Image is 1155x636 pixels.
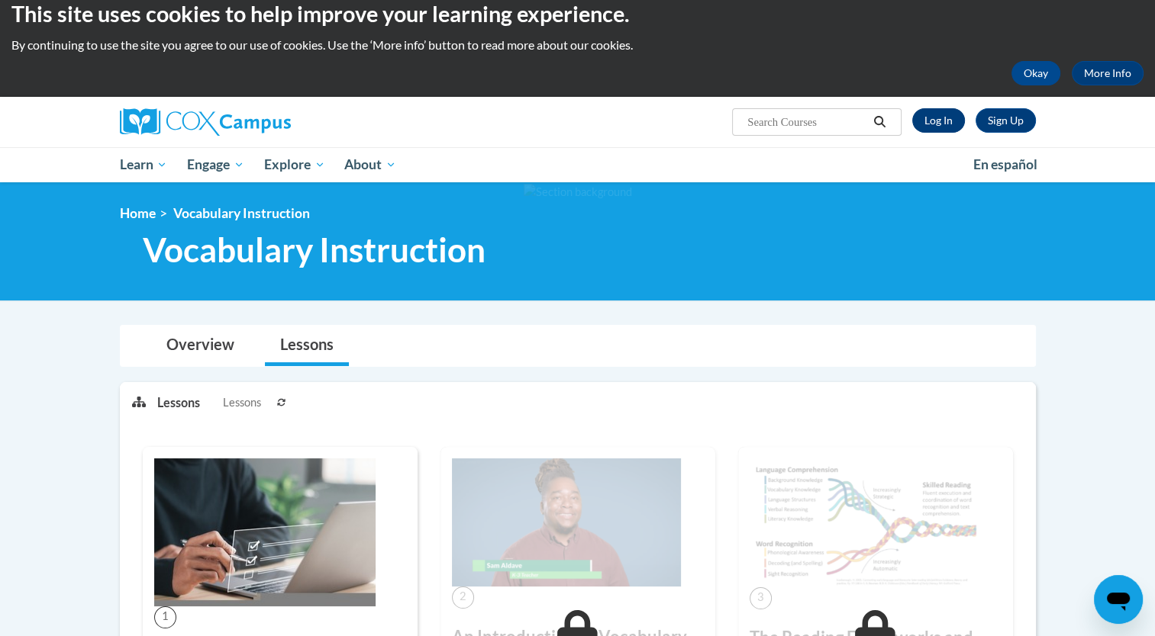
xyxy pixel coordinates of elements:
[265,326,349,366] a: Lessons
[223,394,261,411] span: Lessons
[120,108,410,136] a: Cox Campus
[344,156,396,174] span: About
[143,230,486,270] span: Vocabulary Instruction
[120,205,156,221] a: Home
[524,184,632,201] img: Section background
[97,147,1059,182] div: Main menu
[187,156,244,174] span: Engage
[1072,61,1144,85] a: More Info
[151,326,250,366] a: Overview
[976,108,1036,133] a: Register
[452,458,681,586] img: Course Image
[750,458,979,587] img: Course Image
[963,149,1047,181] a: En español
[746,113,868,131] input: Search Courses
[254,147,335,182] a: Explore
[334,147,406,182] a: About
[157,394,200,411] p: Lessons
[1094,575,1143,624] iframe: Button to launch messaging window
[11,37,1144,53] p: By continuing to use the site you agree to our use of cookies. Use the ‘More info’ button to read...
[120,108,291,136] img: Cox Campus
[452,586,474,609] span: 2
[119,156,167,174] span: Learn
[110,147,178,182] a: Learn
[912,108,965,133] a: Log In
[750,587,772,609] span: 3
[1011,61,1060,85] button: Okay
[173,205,310,221] span: Vocabulary Instruction
[154,606,176,628] span: 1
[177,147,254,182] a: Engage
[868,113,891,131] button: Search
[973,156,1037,172] span: En español
[154,458,376,606] img: Course Image
[264,156,325,174] span: Explore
